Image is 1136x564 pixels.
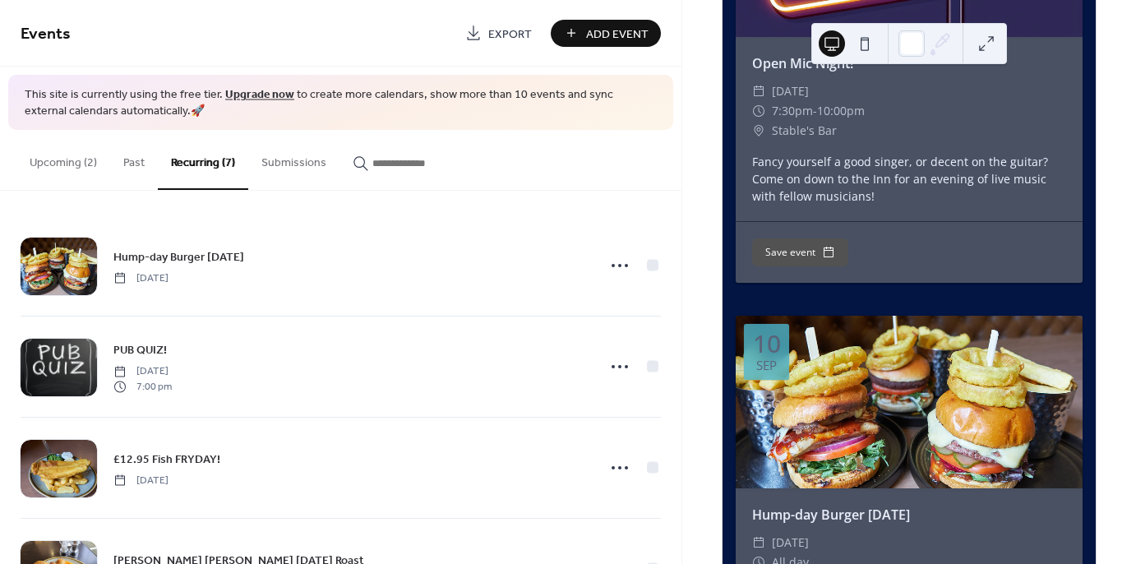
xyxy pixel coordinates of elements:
button: Recurring (7) [158,130,248,190]
a: £12.95 Fish FRYDAY! [113,450,220,469]
div: Hump-day Burger [DATE] [736,505,1083,525]
span: [DATE] [772,81,809,101]
a: PUB QUIZ! [113,340,167,359]
button: Add Event [551,20,661,47]
div: ​ [752,121,765,141]
span: £12.95 Fish FRYDAY! [113,451,220,468]
button: Save event [752,238,848,266]
span: 10:00pm [817,101,865,121]
div: Sep [756,359,777,372]
span: Add Event [586,25,649,43]
a: Upgrade now [225,84,294,106]
div: 10 [753,331,781,356]
a: Hump-day Burger [DATE] [113,247,244,266]
span: PUB QUIZ! [113,342,167,359]
button: Past [110,130,158,188]
div: ​ [752,81,765,101]
span: Stable's Bar [772,121,837,141]
span: [DATE] [772,533,809,552]
button: Submissions [248,130,339,188]
button: Upcoming (2) [16,130,110,188]
span: [DATE] [113,270,169,285]
span: [DATE] [113,473,169,488]
span: - [813,101,817,121]
div: ​ [752,533,765,552]
span: 7:30pm [772,101,813,121]
span: Hump-day Burger [DATE] [113,248,244,266]
span: Export [488,25,532,43]
span: 7:00 pm [113,379,172,394]
div: Fancy yourself a good singer, or decent on the guitar? Come on down to the Inn for an evening of ... [736,153,1083,205]
span: [DATE] [113,364,172,379]
div: ​ [752,101,765,121]
a: Export [453,20,544,47]
span: Events [21,18,71,50]
div: Open Mic Night! [736,53,1083,73]
span: This site is currently using the free tier. to create more calendars, show more than 10 events an... [25,87,657,119]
